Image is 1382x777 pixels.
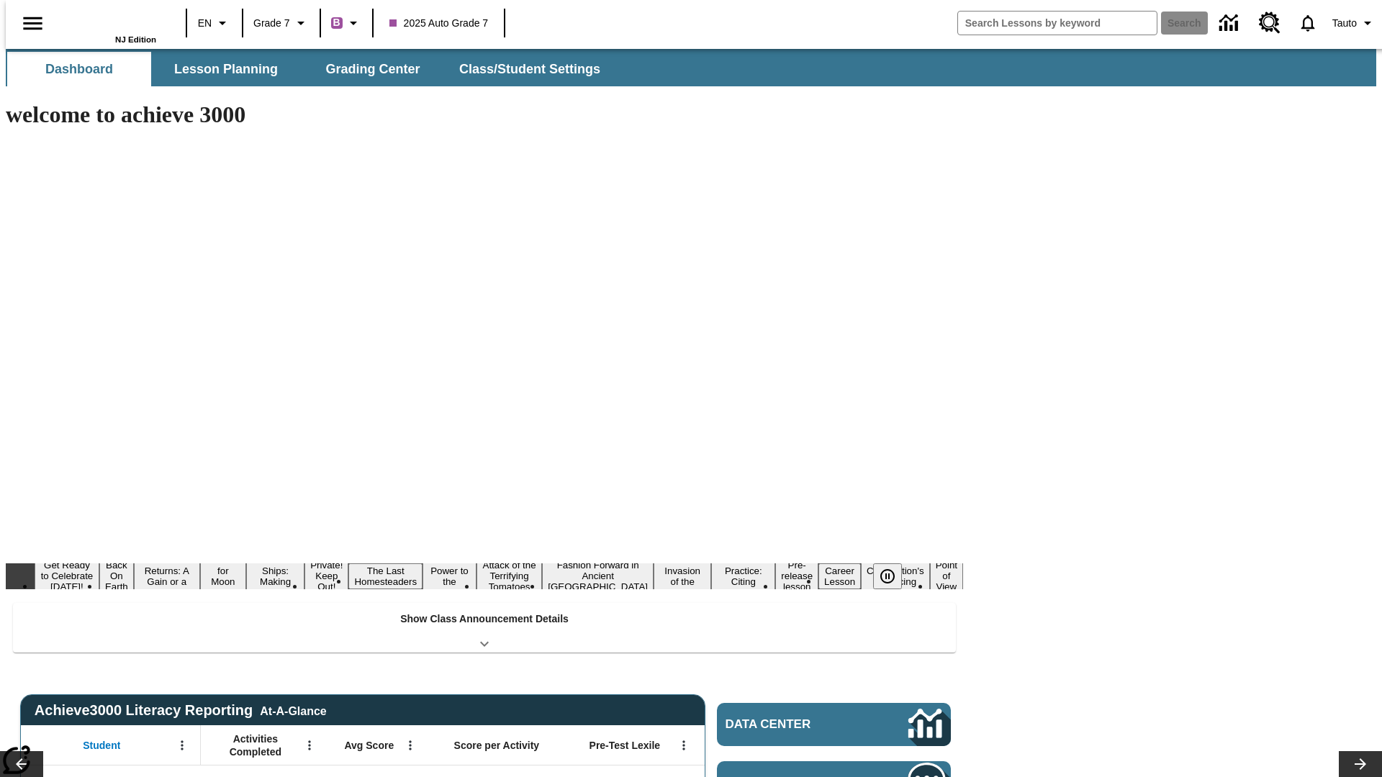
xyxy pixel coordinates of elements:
span: Activities Completed [208,732,303,758]
button: Open Menu [171,735,193,756]
div: Home [63,5,156,44]
button: Slide 5 Cruise Ships: Making Waves [246,553,304,600]
span: Tauto [1332,16,1357,31]
button: Slide 2 Back On Earth [99,558,134,594]
a: Resource Center, Will open in new tab [1250,4,1289,42]
button: Slide 6 Private! Keep Out! [304,558,348,594]
span: Class/Student Settings [459,61,600,78]
span: Pre-Test Lexile [590,739,661,752]
button: Slide 9 Attack of the Terrifying Tomatoes [477,558,542,594]
button: Slide 11 The Invasion of the Free CD [654,553,711,600]
span: EN [198,16,212,31]
button: Slide 7 The Last Homesteaders [348,563,423,589]
button: Slide 14 Career Lesson [818,563,861,589]
a: Home [63,6,156,35]
input: search field [958,12,1157,35]
button: Grade: Grade 7, Select a grade [248,10,315,36]
button: Class/Student Settings [448,52,612,86]
button: Open Menu [673,735,695,756]
button: Open Menu [299,735,320,756]
span: Grading Center [325,61,420,78]
span: Dashboard [45,61,113,78]
h1: welcome to achieve 3000 [6,101,963,128]
span: Achieve3000 Literacy Reporting [35,702,327,719]
button: Lesson carousel, Next [1339,751,1382,777]
span: Avg Score [344,739,394,752]
p: Show Class Announcement Details [400,612,569,627]
a: Data Center [1211,4,1250,43]
span: 2025 Auto Grade 7 [389,16,489,31]
button: Slide 16 Point of View [930,558,963,594]
span: Data Center [726,717,860,732]
span: B [333,14,340,32]
button: Slide 8 Solar Power to the People [423,553,477,600]
button: Slide 10 Fashion Forward in Ancient Rome [542,558,654,594]
button: Boost Class color is purple. Change class color [325,10,368,36]
div: SubNavbar [6,49,1376,86]
button: Open Menu [399,735,421,756]
button: Lesson Planning [154,52,298,86]
button: Pause [873,563,902,589]
a: Data Center [717,703,951,746]
div: SubNavbar [6,52,613,86]
button: Grading Center [301,52,445,86]
button: Slide 4 Time for Moon Rules? [200,553,246,600]
a: Notifications [1289,4,1327,42]
span: Student [83,739,120,752]
button: Profile/Settings [1327,10,1382,36]
span: Lesson Planning [174,61,278,78]
div: Show Class Announcement Details [13,603,956,653]
span: Score per Activity [454,739,540,752]
button: Slide 15 The Constitution's Balancing Act [861,553,930,600]
button: Language: EN, Select a language [191,10,238,36]
button: Slide 13 Pre-release lesson [775,558,818,594]
span: NJ Edition [115,35,156,44]
button: Open side menu [12,2,54,45]
button: Slide 3 Free Returns: A Gain or a Drain? [134,553,200,600]
span: Grade 7 [253,16,290,31]
div: At-A-Glance [260,702,326,718]
button: Slide 1 Get Ready to Celebrate Juneteenth! [35,558,99,594]
button: Slide 12 Mixed Practice: Citing Evidence [711,553,775,600]
div: Pause [873,563,916,589]
button: Dashboard [7,52,151,86]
